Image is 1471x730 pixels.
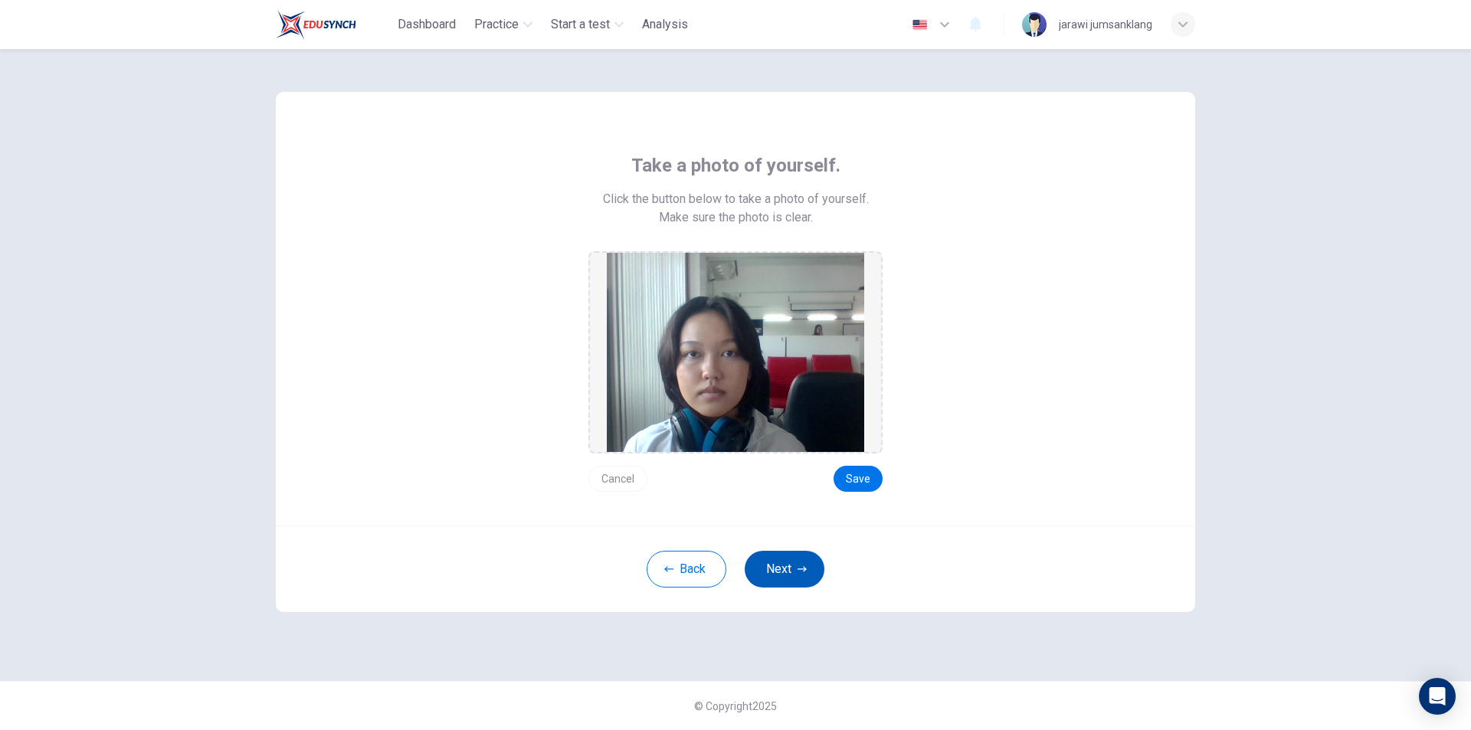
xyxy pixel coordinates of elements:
[1059,15,1152,34] div: jarawi jumsanklang
[1419,678,1456,715] div: Open Intercom Messenger
[636,11,694,38] button: Analysis
[392,11,462,38] button: Dashboard
[588,466,647,492] button: Cancel
[642,15,688,34] span: Analysis
[398,15,456,34] span: Dashboard
[694,700,777,712] span: © Copyright 2025
[834,466,883,492] button: Save
[551,15,610,34] span: Start a test
[910,19,929,31] img: en
[545,11,630,38] button: Start a test
[745,551,824,588] button: Next
[607,253,864,452] img: preview screemshot
[659,208,813,227] span: Make sure the photo is clear.
[603,190,869,208] span: Click the button below to take a photo of yourself.
[647,551,726,588] button: Back
[1022,12,1047,37] img: Profile picture
[631,153,840,178] span: Take a photo of yourself.
[276,9,356,40] img: Train Test logo
[276,9,392,40] a: Train Test logo
[468,11,539,38] button: Practice
[474,15,519,34] span: Practice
